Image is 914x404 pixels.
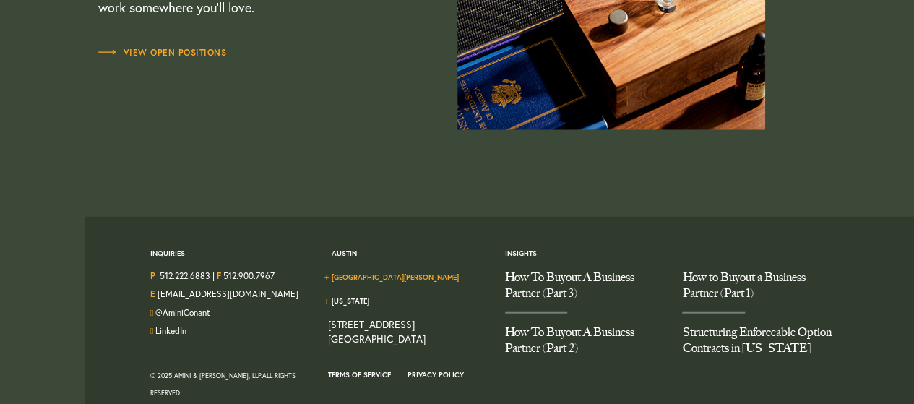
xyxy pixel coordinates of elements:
a: [GEOGRAPHIC_DATA][PERSON_NAME] [331,272,458,282]
a: How To Buyout A Business Partner (Part 3) [505,270,661,312]
a: Follow us on Twitter [155,307,210,318]
a: [US_STATE] [331,296,368,306]
strong: F [217,270,221,281]
a: How to Buyout a Business Partner (Part 1) [682,270,838,312]
a: Austin [331,249,356,258]
a: 512.900.7967 [223,270,275,281]
div: © 2025 Amini & [PERSON_NAME], LLP. All Rights Reserved [150,367,306,402]
span: Inquiries [150,249,185,270]
a: Call us at 5122226883 [160,270,210,281]
a: View Open Positions [98,46,227,60]
a: How To Buyout A Business Partner (Part 2) [505,314,661,367]
a: Insights [505,249,537,258]
a: Structuring Enforceable Option Contracts in Texas [682,314,838,367]
a: Privacy Policy [408,370,464,379]
a: Terms of Service [327,370,390,379]
strong: E [150,288,155,299]
span: | [212,270,215,285]
a: View on map [327,317,425,345]
span: View Open Positions [98,48,227,57]
strong: P [150,270,155,281]
a: Email Us [158,288,298,299]
a: Join us on LinkedIn [155,325,186,336]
